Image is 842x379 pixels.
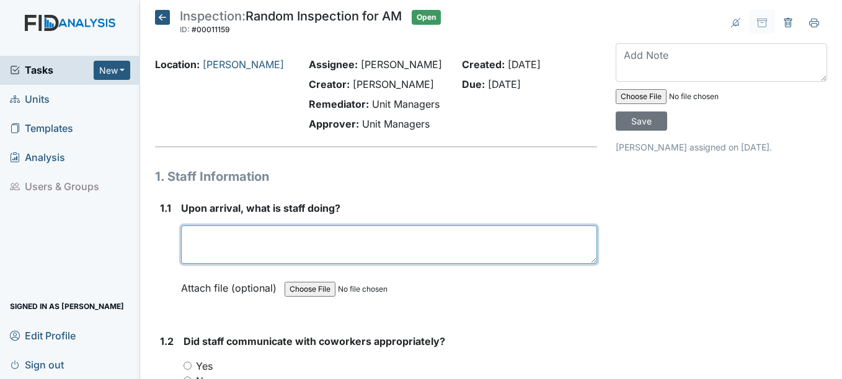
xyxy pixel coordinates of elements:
span: Sign out [10,355,64,374]
span: Unit Managers [362,118,430,130]
span: Templates [10,119,73,138]
span: Did staff communicate with coworkers appropriately? [184,335,445,347]
strong: Assignee: [309,58,358,71]
div: Random Inspection for AM [180,10,402,37]
p: [PERSON_NAME] assigned on [DATE]. [616,141,827,154]
span: Units [10,90,50,109]
a: [PERSON_NAME] [203,58,284,71]
span: [PERSON_NAME] [361,58,442,71]
span: Unit Managers [372,98,440,110]
span: Upon arrival, what is staff doing? [181,202,340,214]
strong: Created: [462,58,505,71]
span: #00011159 [192,25,230,34]
span: [DATE] [488,78,521,90]
strong: Approver: [309,118,359,130]
label: 1.1 [160,201,171,216]
input: Save [616,111,667,131]
strong: Creator: [309,78,350,90]
span: Signed in as [PERSON_NAME] [10,297,124,316]
label: Attach file (optional) [181,274,281,295]
a: Tasks [10,63,94,77]
span: Inspection: [180,9,246,24]
span: [PERSON_NAME] [353,78,434,90]
span: ID: [180,25,190,34]
h1: 1. Staff Information [155,167,596,186]
span: [DATE] [508,58,541,71]
span: Open [412,10,441,25]
button: New [94,61,131,80]
label: 1.2 [160,334,174,349]
strong: Due: [462,78,485,90]
input: Yes [184,362,192,370]
label: Yes [196,359,213,373]
span: Edit Profile [10,326,76,345]
strong: Remediator: [309,98,369,110]
strong: Location: [155,58,200,71]
span: Analysis [10,148,65,167]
